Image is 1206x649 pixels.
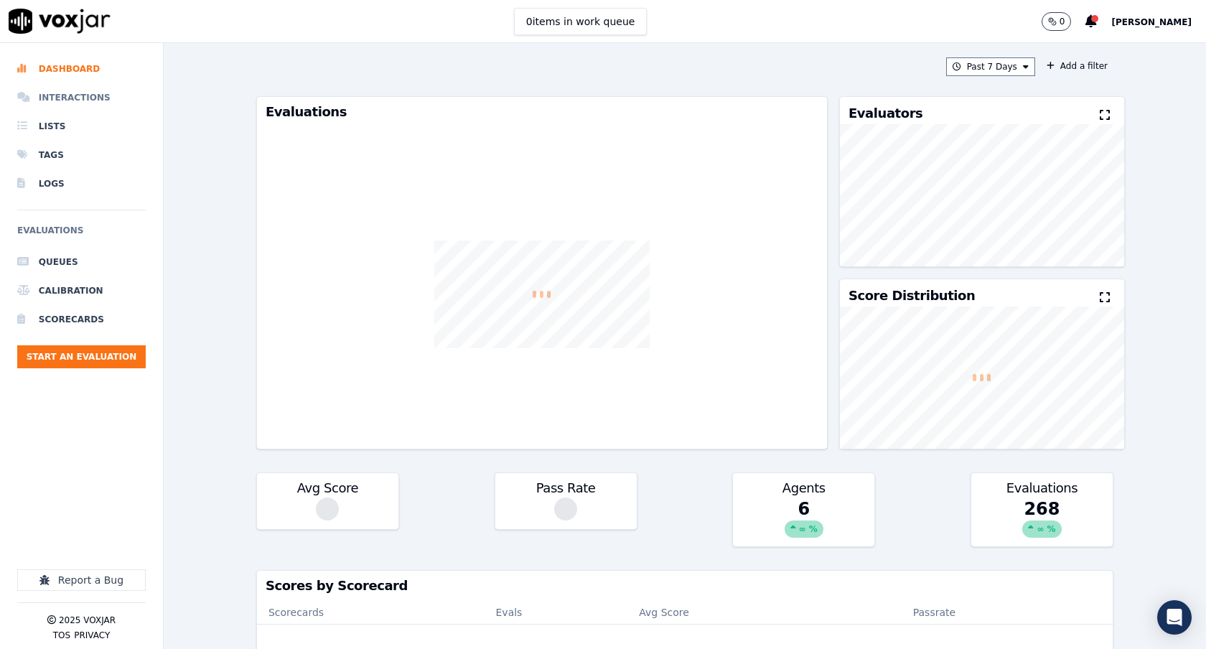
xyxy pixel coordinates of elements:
span: [PERSON_NAME] [1111,17,1192,27]
button: Past 7 Days [946,57,1035,76]
h3: Evaluations [266,106,818,118]
a: Lists [17,112,146,141]
a: Dashboard [17,55,146,83]
a: Interactions [17,83,146,112]
div: Open Intercom Messenger [1157,600,1192,635]
a: Logs [17,169,146,198]
h3: Score Distribution [849,289,975,302]
button: Add a filter [1041,57,1113,75]
button: Privacy [74,630,110,641]
div: ∞ % [785,520,823,538]
button: 0items in work queue [514,8,648,35]
h3: Evaluators [849,107,922,120]
h3: Agents [742,482,866,495]
h3: Avg Score [266,482,390,495]
a: Queues [17,248,146,276]
div: ∞ % [1022,520,1061,538]
p: 2025 Voxjar [59,615,116,626]
div: 6 [733,498,874,546]
img: voxjar logo [9,9,111,34]
p: 0 [1060,16,1065,27]
h3: Pass Rate [504,482,628,495]
th: Evals [485,601,628,624]
button: Report a Bug [17,569,146,591]
button: 0 [1042,12,1072,31]
button: 0 [1042,12,1086,31]
a: Scorecards [17,305,146,334]
h6: Evaluations [17,222,146,248]
button: TOS [53,630,70,641]
button: [PERSON_NAME] [1111,13,1206,30]
button: Start an Evaluation [17,345,146,368]
th: Passrate [839,601,1029,624]
h3: Evaluations [980,482,1104,495]
h3: Scores by Scorecard [266,579,1104,592]
th: Scorecards [257,601,485,624]
th: Avg Score [627,601,839,624]
div: 268 [971,498,1113,546]
a: Tags [17,141,146,169]
a: Calibration [17,276,146,305]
